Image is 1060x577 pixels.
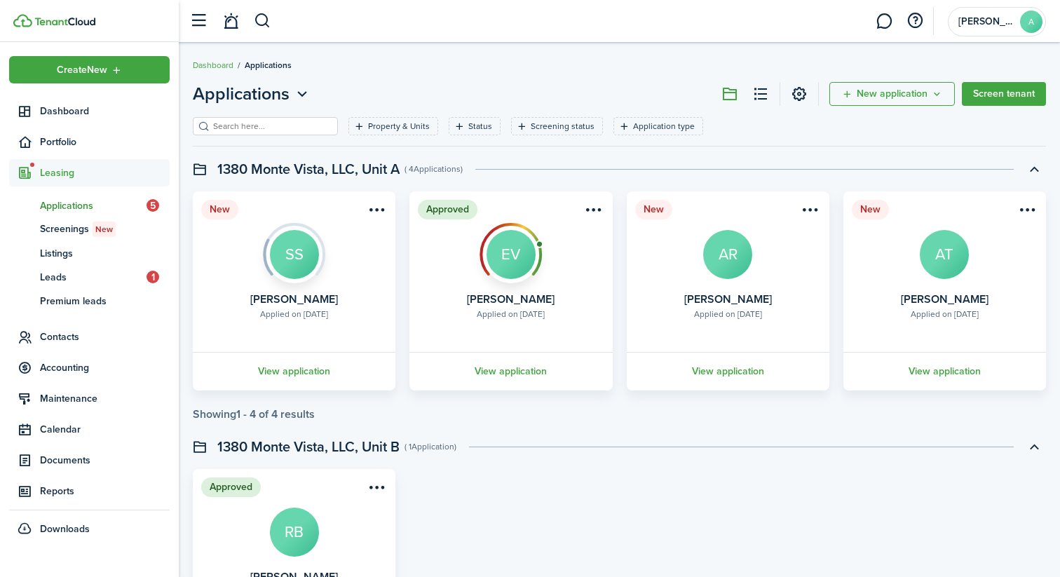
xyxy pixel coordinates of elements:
span: Downloads [40,522,90,536]
button: Search [254,9,271,33]
a: Notifications [217,4,244,39]
input: Search here... [210,120,333,133]
a: View application [407,352,614,391]
span: Applications [193,81,290,107]
button: Open sidebar [185,8,212,34]
swimlane-title: 1380 Monte Vista, LLC, Unit B [217,436,400,457]
filter-tag: Open filter [449,117,501,135]
button: Open menu [193,81,311,107]
div: Showing results [193,408,315,421]
div: Applied on [DATE] [911,308,979,320]
avatar-text: RB [270,508,319,557]
filter-tag-label: Screening status [531,120,594,133]
span: Applications [40,198,147,213]
a: Leads1 [9,265,170,289]
a: Listings [9,241,170,265]
application-list-swimlane-item: Toggle accordion [193,191,1046,421]
status: Approved [418,200,477,219]
button: Open menu [9,56,170,83]
filter-tag-label: Property & Units [368,120,430,133]
filter-tag: Open filter [511,117,603,135]
span: Leads [40,270,147,285]
status: New [852,200,889,219]
div: Applied on [DATE] [477,308,545,320]
avatar-text: AT [920,230,969,279]
span: Contacts [40,330,170,344]
span: Calendar [40,422,170,437]
a: Applications5 [9,194,170,217]
status: New [201,200,238,219]
button: Open menu [829,82,955,106]
span: 5 [147,199,159,212]
filter-tag-label: Status [468,120,492,133]
img: TenantCloud [34,18,95,26]
card-title: [PERSON_NAME] [901,293,988,306]
card-title: [PERSON_NAME] [250,293,338,306]
swimlane-subtitle: ( 1 Application ) [405,440,456,453]
button: Open menu [365,480,387,499]
button: Open menu [799,203,821,222]
a: Screen tenant [962,82,1046,106]
pagination-page-total: 1 - 4 of 4 [236,406,278,422]
span: Maintenance [40,391,170,406]
span: Accounting [40,360,170,375]
span: Dashboard [40,104,170,118]
filter-tag-label: Application type [633,120,695,133]
button: Open menu [1015,203,1038,222]
span: Screenings [40,222,170,237]
a: View application [191,352,397,391]
span: Reports [40,484,170,498]
span: 1 [147,271,159,283]
a: View application [625,352,831,391]
avatar-text: AR [703,230,752,279]
img: Screening [263,223,326,276]
card-title: [PERSON_NAME] [467,293,555,306]
button: Open menu [582,203,604,222]
span: Portfolio [40,135,170,149]
span: Documents [40,453,170,468]
button: Toggle accordion [1022,157,1046,181]
a: ScreeningsNew [9,217,170,241]
button: Applications [193,81,311,107]
card-title: [PERSON_NAME] [684,293,772,306]
status: Approved [201,477,261,497]
a: Dashboard [193,59,233,72]
span: Create New [57,65,107,75]
status: New [635,200,672,219]
button: New application [829,82,955,106]
filter-tag: Open filter [348,117,438,135]
avatar-text: A [1020,11,1042,33]
span: Applications [245,59,292,72]
swimlane-title: 1380 Monte Vista, LLC, Unit A [217,158,400,179]
swimlane-subtitle: ( 4 Applications ) [405,163,463,175]
span: New application [857,89,927,99]
span: New [95,223,113,236]
span: Premium leads [40,294,170,308]
a: Dashboard [9,97,170,125]
div: Applied on [DATE] [694,308,762,320]
span: Adrian [958,17,1014,27]
a: Reports [9,477,170,505]
a: Messaging [871,4,897,39]
a: View application [841,352,1048,391]
span: Listings [40,246,170,261]
button: Toggle accordion [1022,435,1046,459]
div: Applied on [DATE] [260,308,328,320]
a: Premium leads [9,289,170,313]
filter-tag: Open filter [613,117,703,135]
button: Open resource center [903,9,927,33]
button: Open menu [365,203,387,222]
img: TenantCloud [13,14,32,27]
img: Screening [480,223,543,276]
span: Leasing [40,165,170,180]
